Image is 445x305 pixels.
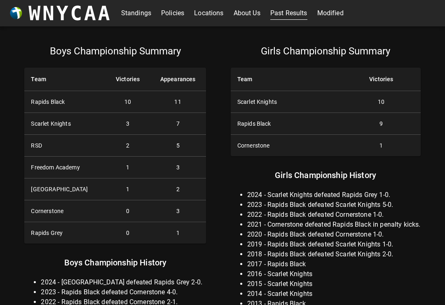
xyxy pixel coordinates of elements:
[24,178,106,200] th: [GEOGRAPHIC_DATA]
[247,230,421,239] li: 2020 - Rapids Black defeated Cornerstone 1-0.
[24,113,106,135] th: Scarlet Knights
[150,68,206,91] th: Appearances
[247,239,421,249] li: 2019 - Rapids Black defeated Scarlet Knights 1-0.
[247,200,421,210] li: 2023 - Rapids Black defeated Scarlet Knights 5-0.
[342,68,420,91] th: Victories
[24,256,206,269] p: Boys Championship History
[106,157,149,178] td: 1
[231,113,342,135] th: Rapids Black
[106,200,149,222] td: 0
[150,91,206,113] td: 11
[150,222,206,244] td: 1
[41,287,206,297] li: 2023 - Rapids Black defeated Cornerstone 4-0.
[24,222,106,244] th: Rapids Grey
[10,7,22,19] img: wnycaaBall.png
[342,135,420,157] td: 1
[41,277,206,287] li: 2024 - [GEOGRAPHIC_DATA] defeated Rapids Grey 2-0.
[231,45,421,58] p: Girls Championship Summary
[24,45,206,58] p: Boys Championship Summary
[342,91,420,113] td: 10
[106,222,149,244] td: 0
[317,7,344,20] a: Modified
[24,157,106,178] th: Freedom Academy
[247,269,421,279] li: 2016 - Scarlet Knights
[247,249,421,259] li: 2018 - Rapids Black defeated Scarlet Knights 2-0.
[231,91,342,113] th: Scarlet Knights
[231,68,342,91] th: Team
[106,113,149,135] td: 3
[270,7,307,20] a: Past Results
[342,113,420,135] td: 9
[231,169,421,182] p: Girls Championship History
[24,200,106,222] th: Cornerstone
[231,135,342,157] th: Cornerstone
[106,68,149,91] th: Victories
[24,91,106,113] th: Rapids Black
[247,279,421,289] li: 2015 - Scarlet Knights
[121,7,151,20] a: Standings
[106,91,149,113] td: 10
[28,2,112,25] h3: WNYCAA
[234,7,260,20] a: About Us
[247,190,421,200] li: 2024 - Scarlet Knights defeated Rapids Grey 1-0.
[106,135,149,157] td: 2
[150,200,206,222] td: 3
[24,68,106,91] th: Team
[150,178,206,200] td: 2
[161,7,184,20] a: Policies
[247,289,421,299] li: 2014 - Scarlet Knights
[24,135,106,157] th: RSD
[247,220,421,230] li: 2021 - Cornerstone defeated Rapids Black in penalty kicks.
[150,135,206,157] td: 5
[106,178,149,200] td: 1
[150,113,206,135] td: 7
[150,157,206,178] td: 3
[247,210,421,220] li: 2022 - Rapids Black defeated Cornerstone 1-0.
[194,7,223,20] a: Locations
[247,259,421,269] li: 2017 - Rapids Black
